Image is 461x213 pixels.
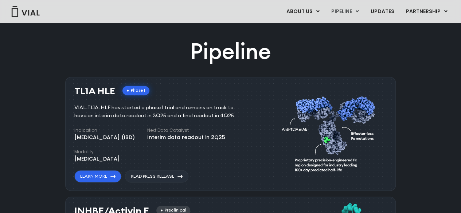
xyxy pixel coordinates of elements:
[325,5,364,18] a: PIPELINEMenu Toggle
[74,155,120,163] div: [MEDICAL_DATA]
[190,36,271,66] h2: Pipeline
[400,5,453,18] a: PARTNERSHIPMenu Toggle
[365,5,400,18] a: UPDATES
[122,86,149,95] div: Phase I
[74,86,115,96] h3: TL1A HLE
[147,127,225,134] h4: Next Data Catalyst
[74,170,121,182] a: Learn More
[74,104,245,120] div: VIAL-TL1A-HLE has started a phase 1 trial and remains on track to have an interim data readout in...
[282,82,379,182] img: TL1A antibody diagram.
[74,134,135,141] div: [MEDICAL_DATA] (IBD)
[147,134,225,141] div: Interim data readout in 2Q25
[125,170,188,182] a: Read Press Release
[11,6,40,17] img: Vial Logo
[74,149,120,155] h4: Modality
[74,127,135,134] h4: Indication
[281,5,325,18] a: ABOUT USMenu Toggle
